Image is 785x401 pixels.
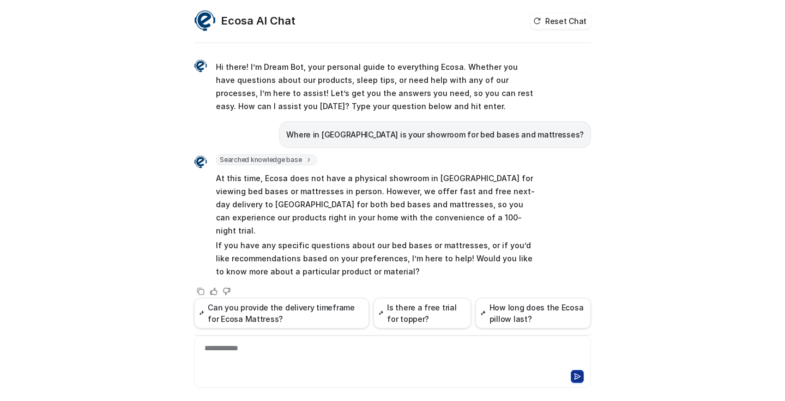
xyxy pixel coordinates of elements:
[194,298,369,328] button: Can you provide the delivery timeframe for Ecosa Mattress?
[373,298,471,328] button: Is there a free trial for topper?
[216,239,535,278] p: If you have any specific questions about our bed bases or mattresses, or if you’d like recommenda...
[216,172,535,237] p: At this time, Ecosa does not have a physical showroom in [GEOGRAPHIC_DATA] for viewing bed bases ...
[216,61,535,113] p: Hi there! I’m Dream Bot, your personal guide to everything Ecosa. Whether you have questions abou...
[194,155,207,169] img: Widget
[194,10,216,32] img: Widget
[286,128,584,141] p: Where in [GEOGRAPHIC_DATA] is your showroom for bed bases and mattresses?
[530,13,591,29] button: Reset Chat
[221,13,295,28] h2: Ecosa AI Chat
[194,59,207,73] img: Widget
[475,298,591,328] button: How long does the Ecosa pillow last?
[216,154,317,165] span: Searched knowledge base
